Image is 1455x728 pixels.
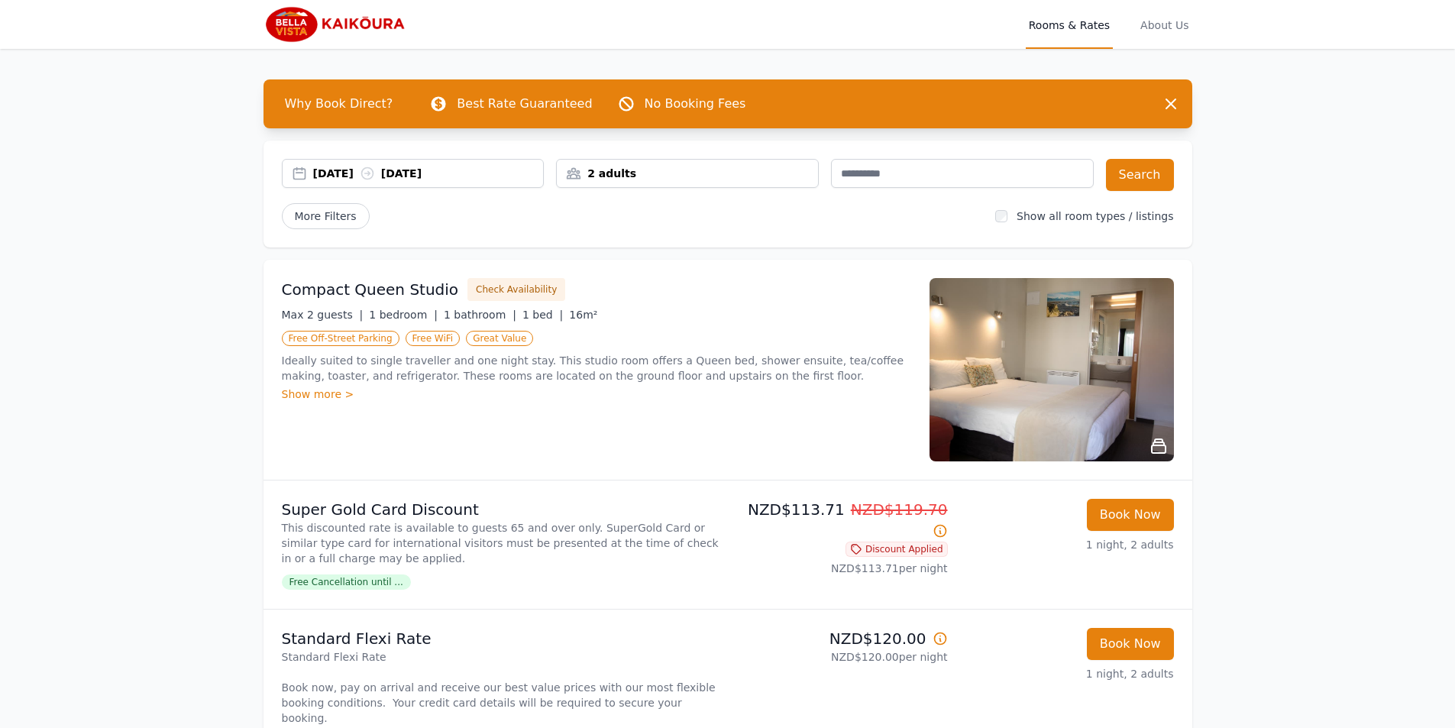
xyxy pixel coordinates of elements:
p: Super Gold Card Discount [282,499,722,520]
button: Check Availability [467,278,565,301]
p: Best Rate Guaranteed [457,95,592,113]
span: Free Off-Street Parking [282,331,399,346]
span: More Filters [282,203,370,229]
p: 1 night, 2 adults [960,537,1174,552]
span: 1 bed | [522,309,563,321]
p: 1 night, 2 adults [960,666,1174,681]
p: NZD$113.71 [734,499,948,542]
button: Book Now [1087,499,1174,531]
span: NZD$119.70 [851,500,948,519]
div: Show more > [282,387,911,402]
span: 16m² [569,309,597,321]
span: Why Book Direct? [273,89,406,119]
span: 1 bathroom | [444,309,516,321]
span: Free Cancellation until ... [282,574,411,590]
span: Great Value [466,331,533,346]
p: Standard Flexi Rate Book now, pay on arrival and receive our best value prices with our most flex... [282,649,722,726]
p: NZD$120.00 per night [734,649,948,665]
span: Discount Applied [846,542,948,557]
div: 2 adults [557,166,818,181]
p: No Booking Fees [645,95,746,113]
p: NZD$113.71 per night [734,561,948,576]
span: 1 bedroom | [369,309,438,321]
p: Ideally suited to single traveller and one night stay. This studio room offers a Queen bed, showe... [282,353,911,383]
p: Standard Flexi Rate [282,628,722,649]
div: [DATE] [DATE] [313,166,544,181]
button: Book Now [1087,628,1174,660]
span: Free WiFi [406,331,461,346]
h3: Compact Queen Studio [282,279,459,300]
img: Bella Vista Kaikoura [264,6,410,43]
p: NZD$120.00 [734,628,948,649]
label: Show all room types / listings [1017,210,1173,222]
span: Max 2 guests | [282,309,364,321]
p: This discounted rate is available to guests 65 and over only. SuperGold Card or similar type card... [282,520,722,566]
button: Search [1106,159,1174,191]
